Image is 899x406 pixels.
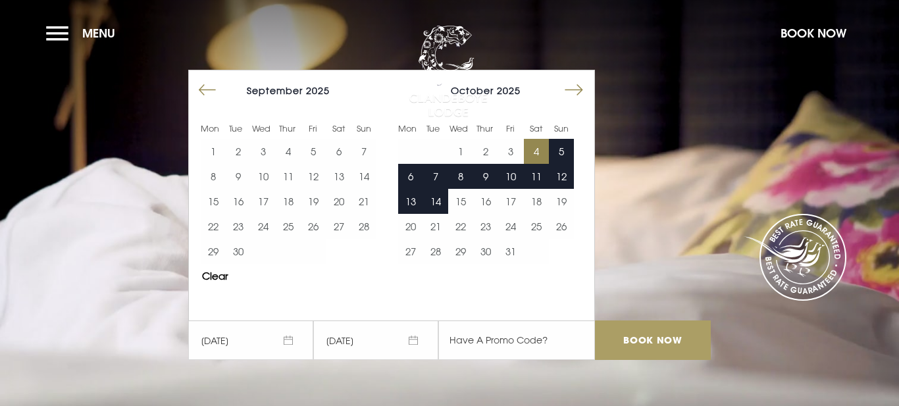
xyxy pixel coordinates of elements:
[251,139,276,164] td: Choose Wednesday, September 3, 2025 as your end date.
[251,139,276,164] button: 3
[524,214,549,239] td: Choose Saturday, October 25, 2025 as your end date.
[351,139,376,164] button: 7
[549,139,574,164] td: Choose Sunday, October 5, 2025 as your end date.
[448,239,473,264] button: 29
[448,189,473,214] td: Choose Wednesday, October 15, 2025 as your end date.
[201,239,226,264] button: 29
[301,214,326,239] button: 26
[82,26,115,41] span: Menu
[473,189,498,214] button: 16
[301,139,326,164] td: Choose Friday, September 5, 2025 as your end date.
[201,139,226,164] td: Choose Monday, September 1, 2025 as your end date.
[306,85,330,96] span: 2025
[423,214,448,239] td: Choose Tuesday, October 21, 2025 as your end date.
[448,239,473,264] td: Choose Wednesday, October 29, 2025 as your end date.
[226,214,251,239] button: 23
[524,214,549,239] button: 25
[549,189,574,214] button: 19
[438,320,595,360] input: Have A Promo Code?
[398,164,423,189] td: Choose Monday, October 6, 2025 as your end date.
[251,164,276,189] td: Choose Wednesday, September 10, 2025 as your end date.
[423,189,448,214] td: Choose Tuesday, October 14, 2025 as your end date.
[226,139,251,164] button: 2
[473,189,498,214] td: Choose Thursday, October 16, 2025 as your end date.
[498,164,523,189] td: Choose Friday, October 10, 2025 as your end date.
[226,164,251,189] td: Choose Tuesday, September 9, 2025 as your end date.
[247,85,303,96] span: September
[251,189,276,214] button: 17
[448,164,473,189] button: 8
[473,239,498,264] td: Choose Thursday, October 30, 2025 as your end date.
[423,239,448,264] td: Choose Tuesday, October 28, 2025 as your end date.
[201,164,226,189] button: 8
[549,214,574,239] td: Choose Sunday, October 26, 2025 as your end date.
[276,164,301,189] td: Choose Thursday, September 11, 2025 as your end date.
[201,239,226,264] td: Choose Monday, September 29, 2025 as your end date.
[549,189,574,214] td: Choose Sunday, October 19, 2025 as your end date.
[301,164,326,189] button: 12
[498,214,523,239] td: Choose Friday, October 24, 2025 as your end date.
[201,139,226,164] button: 1
[448,139,473,164] button: 1
[226,239,251,264] td: Choose Tuesday, September 30, 2025 as your end date.
[351,164,376,189] button: 14
[351,139,376,164] td: Choose Sunday, September 7, 2025 as your end date.
[473,164,498,189] td: Choose Thursday, October 9, 2025 as your end date.
[276,189,301,214] td: Choose Thursday, September 18, 2025 as your end date.
[251,214,276,239] button: 24
[498,189,523,214] button: 17
[524,139,549,164] td: Selected. Saturday, October 4, 2025
[498,239,523,264] button: 31
[473,164,498,189] button: 9
[549,139,574,164] button: 5
[226,164,251,189] button: 9
[498,139,523,164] td: Choose Friday, October 3, 2025 as your end date.
[251,214,276,239] td: Choose Wednesday, September 24, 2025 as your end date.
[301,214,326,239] td: Choose Friday, September 26, 2025 as your end date.
[351,189,376,214] td: Choose Sunday, September 21, 2025 as your end date.
[351,189,376,214] button: 21
[301,189,326,214] button: 19
[448,164,473,189] td: Choose Wednesday, October 8, 2025 as your end date.
[226,214,251,239] td: Choose Tuesday, September 23, 2025 as your end date.
[351,214,376,239] td: Choose Sunday, September 28, 2025 as your end date.
[549,164,574,189] button: 12
[201,189,226,214] td: Choose Monday, September 15, 2025 as your end date.
[301,189,326,214] td: Choose Friday, September 19, 2025 as your end date.
[201,164,226,189] td: Choose Monday, September 8, 2025 as your end date.
[423,189,448,214] button: 14
[409,26,488,118] img: Clandeboye Lodge
[226,239,251,264] button: 30
[251,189,276,214] td: Choose Wednesday, September 17, 2025 as your end date.
[473,214,498,239] td: Choose Thursday, October 23, 2025 as your end date.
[398,164,423,189] button: 6
[251,164,276,189] button: 10
[188,320,313,360] span: [DATE]
[498,164,523,189] button: 10
[774,19,853,47] button: Book Now
[276,139,301,164] td: Choose Thursday, September 4, 2025 as your end date.
[276,189,301,214] button: 18
[398,189,423,214] button: 13
[524,189,549,214] td: Choose Saturday, October 18, 2025 as your end date.
[524,164,549,189] td: Choose Saturday, October 11, 2025 as your end date.
[351,214,376,239] button: 28
[398,239,423,264] td: Choose Monday, October 27, 2025 as your end date.
[326,189,351,214] button: 20
[313,320,438,360] span: [DATE]
[326,189,351,214] td: Choose Saturday, September 20, 2025 as your end date.
[301,164,326,189] td: Choose Friday, September 12, 2025 as your end date.
[202,271,228,281] button: Clear
[276,214,301,239] button: 25
[423,164,448,189] td: Choose Tuesday, October 7, 2025 as your end date.
[448,139,473,164] td: Choose Wednesday, October 1, 2025 as your end date.
[498,139,523,164] button: 3
[226,139,251,164] td: Choose Tuesday, September 2, 2025 as your end date.
[423,239,448,264] button: 28
[524,164,549,189] button: 11
[276,214,301,239] td: Choose Thursday, September 25, 2025 as your end date.
[448,189,473,214] button: 15
[226,189,251,214] td: Choose Tuesday, September 16, 2025 as your end date.
[326,214,351,239] button: 27
[276,139,301,164] button: 4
